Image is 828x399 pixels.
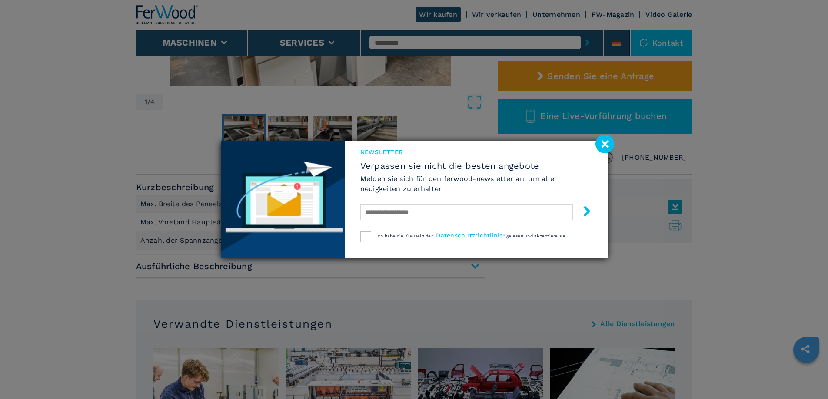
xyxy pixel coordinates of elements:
[436,232,503,239] a: Datenschutzrichtlinie
[360,174,592,194] h6: Melden sie sich für den ferwood-newsletter an, um alle neuigkeiten zu erhalten
[503,234,567,238] span: “ gelesen und akzeptiere sie.
[360,148,592,156] span: Newsletter
[360,161,592,171] span: Verpassen sie nicht die besten angebote
[573,202,592,223] button: submit-button
[376,234,436,238] span: Ich habe die Klauseln der „
[221,141,345,258] img: Newsletter image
